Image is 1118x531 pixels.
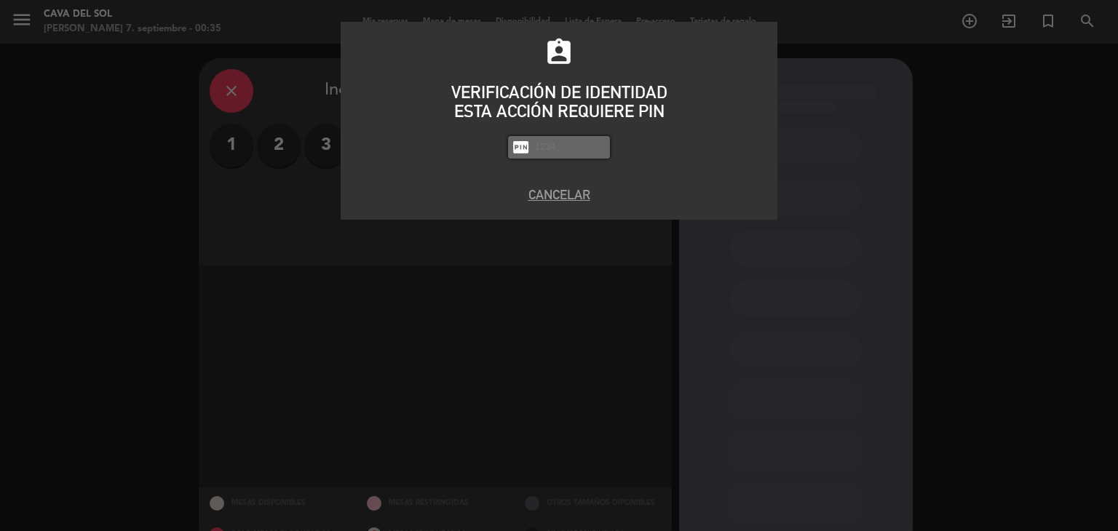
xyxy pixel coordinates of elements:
[512,138,530,156] i: fiber_pin
[352,185,766,204] button: Cancelar
[534,139,606,156] input: 1234
[352,102,766,121] div: ESTA ACCIÓN REQUIERE PIN
[352,83,766,102] div: VERIFICACIÓN DE IDENTIDAD
[544,37,574,68] i: assignment_ind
